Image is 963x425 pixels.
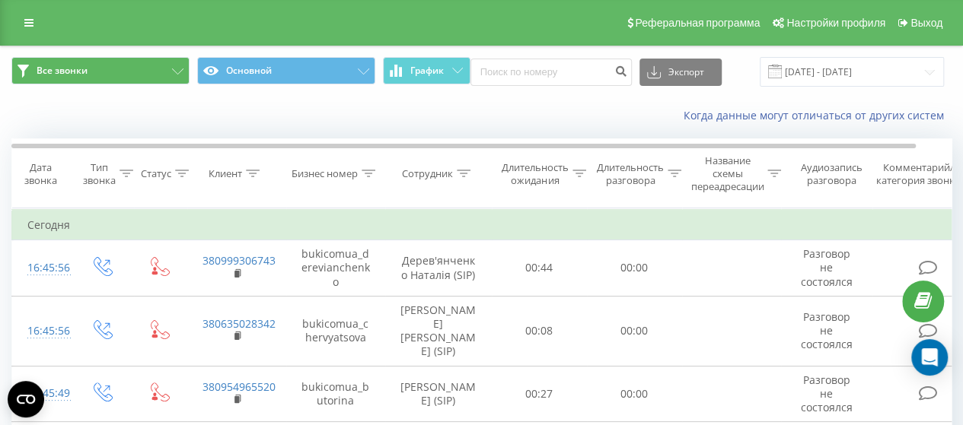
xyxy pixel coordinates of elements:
a: 380954965520 [202,379,276,394]
a: 380999306743 [202,253,276,268]
div: Длительность разговора [597,161,664,187]
td: Дерев'янченко Наталія (SIP) [385,240,492,297]
span: Выход [910,17,942,29]
button: График [383,57,470,84]
input: Поиск по номеру [470,59,632,86]
td: [PERSON_NAME] [PERSON_NAME] (SIP) [385,296,492,366]
td: 00:44 [492,240,587,297]
td: [PERSON_NAME] (SIP) [385,366,492,422]
td: 00:00 [587,366,682,422]
div: Длительность ожидания [502,161,569,187]
span: Реферальная программа [635,17,760,29]
td: 00:08 [492,296,587,366]
span: График [410,65,444,76]
button: Все звонки [11,57,190,84]
td: bukicomua_butorina [286,366,385,422]
div: Тип звонка [83,161,116,187]
td: 00:00 [587,240,682,297]
a: Когда данные могут отличаться от других систем [684,108,952,122]
div: Аудиозапись разговора [794,161,868,187]
a: 380635028342 [202,316,276,331]
td: bukicomua_derevianchenko [286,240,385,297]
button: Экспорт [639,59,722,86]
div: Open Intercom Messenger [911,339,948,376]
div: Статус [141,167,171,180]
div: Комментарий/категория звонка [874,161,963,187]
td: 00:27 [492,366,587,422]
div: Клиент [209,167,242,180]
span: Настройки профиля [786,17,885,29]
span: Разговор не состоялся [801,246,853,288]
span: Разговор не состоялся [801,373,853,414]
span: Все звонки [37,65,88,77]
div: Сотрудник [402,167,453,180]
span: Разговор не состоялся [801,309,853,351]
div: 16:45:56 [27,253,58,283]
button: Open CMP widget [8,381,44,417]
div: Название схемы переадресации [690,154,764,193]
td: bukicomua_chervyatsova [286,296,385,366]
button: Основной [197,57,375,84]
div: 16:45:56 [27,316,58,346]
td: 00:00 [587,296,682,366]
div: Бизнес номер [292,167,358,180]
div: Дата звонка [12,161,69,187]
div: 16:45:49 [27,379,58,408]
